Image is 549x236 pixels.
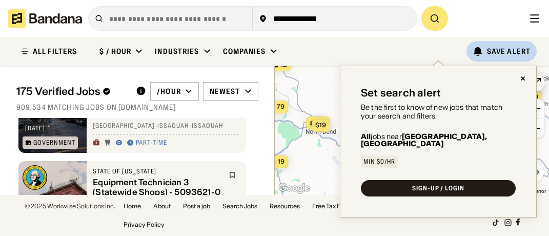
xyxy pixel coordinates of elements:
div: Newest [210,87,240,96]
div: Set search alert [361,87,441,99]
a: Search Jobs [222,203,257,209]
div: 175 Verified Jobs [16,85,128,97]
span: 79 [277,103,284,111]
b: All [361,132,371,141]
a: Open this area in Google Maps (opens a new window) [277,182,311,195]
span: 19 [278,158,284,166]
div: $ / hour [99,47,131,56]
a: About [153,203,171,209]
div: Min $0/hr [363,159,395,165]
div: Save Alert [487,47,531,56]
span: $19 [315,121,326,129]
div: Be the first to know of new jobs that match your search and filters: [361,103,516,121]
div: /hour [157,87,181,96]
div: 909,534 matching jobs on [DOMAIN_NAME] [16,103,258,112]
a: Resources [270,203,300,209]
a: Free Tax Filing [312,203,352,209]
a: Home [124,203,141,209]
div: SIGN-UP / LOGIN [412,185,464,191]
div: © 2025 Workwise Solutions Inc. [25,203,115,209]
div: jobs near [361,133,516,147]
img: Google [277,182,311,195]
div: grid [16,118,258,195]
a: Post a job [183,203,210,209]
div: ALL FILTERS [33,48,77,55]
div: Companies [223,47,266,56]
div: Industries [155,47,199,56]
img: Bandana logotype [8,9,82,28]
b: [GEOGRAPHIC_DATA], [GEOGRAPHIC_DATA] [361,132,487,148]
a: Privacy Policy [124,222,165,228]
